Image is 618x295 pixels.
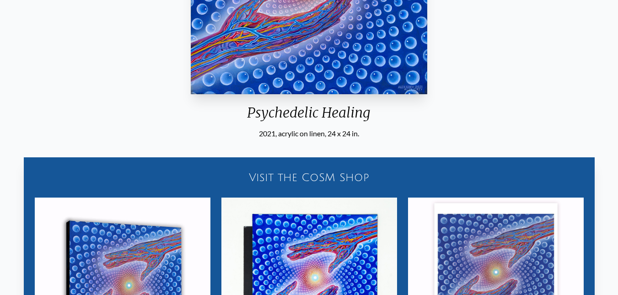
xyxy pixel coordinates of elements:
div: Psychedelic Healing [187,104,431,128]
div: 2021, acrylic on linen, 24 x 24 in. [187,128,431,139]
a: Visit the CoSM Shop [29,163,589,192]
